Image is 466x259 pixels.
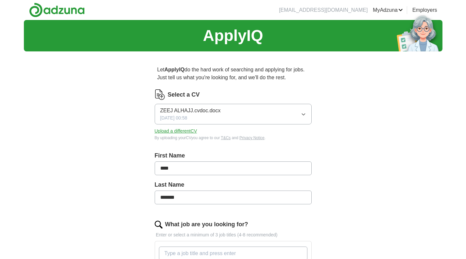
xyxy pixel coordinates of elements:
[29,3,85,17] img: Adzuna logo
[155,89,165,100] img: CV Icon
[279,6,368,14] li: [EMAIL_ADDRESS][DOMAIN_NAME]
[160,107,221,115] span: ZEEJ ALHAJJ.cvdoc.docx
[155,63,312,84] p: Let do the hard work of searching and applying for jobs. Just tell us what you're looking for, an...
[239,136,265,140] a: Privacy Notice
[373,6,403,14] a: MyAdzuna
[155,104,312,124] button: ZEEJ ALHAJJ.cvdoc.docx[DATE] 00:58
[203,24,263,47] h1: ApplyIQ
[155,151,312,160] label: First Name
[168,90,200,99] label: Select a CV
[221,136,231,140] a: T&Cs
[155,135,312,141] div: By uploading your CV you agree to our and .
[155,128,197,135] button: Upload a differentCV
[155,180,312,189] label: Last Name
[412,6,437,14] a: Employers
[160,115,187,121] span: [DATE] 00:58
[155,221,163,229] img: search.png
[155,231,312,238] p: Enter or select a minimum of 3 job titles (4-8 recommended)
[165,220,248,229] label: What job are you looking for?
[164,67,184,72] strong: ApplyIQ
